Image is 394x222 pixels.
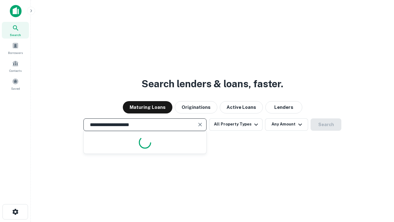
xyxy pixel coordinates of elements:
[123,101,172,113] button: Maturing Loans
[265,101,302,113] button: Lenders
[196,120,204,129] button: Clear
[10,5,22,17] img: capitalize-icon.png
[220,101,263,113] button: Active Loans
[9,68,22,73] span: Contacts
[10,32,21,37] span: Search
[2,40,29,56] a: Borrowers
[209,118,263,131] button: All Property Types
[8,50,23,55] span: Borrowers
[2,76,29,92] a: Saved
[175,101,217,113] button: Originations
[142,76,283,91] h3: Search lenders & loans, faster.
[2,58,29,74] a: Contacts
[363,173,394,202] iframe: Chat Widget
[11,86,20,91] span: Saved
[2,22,29,39] a: Search
[265,118,308,131] button: Any Amount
